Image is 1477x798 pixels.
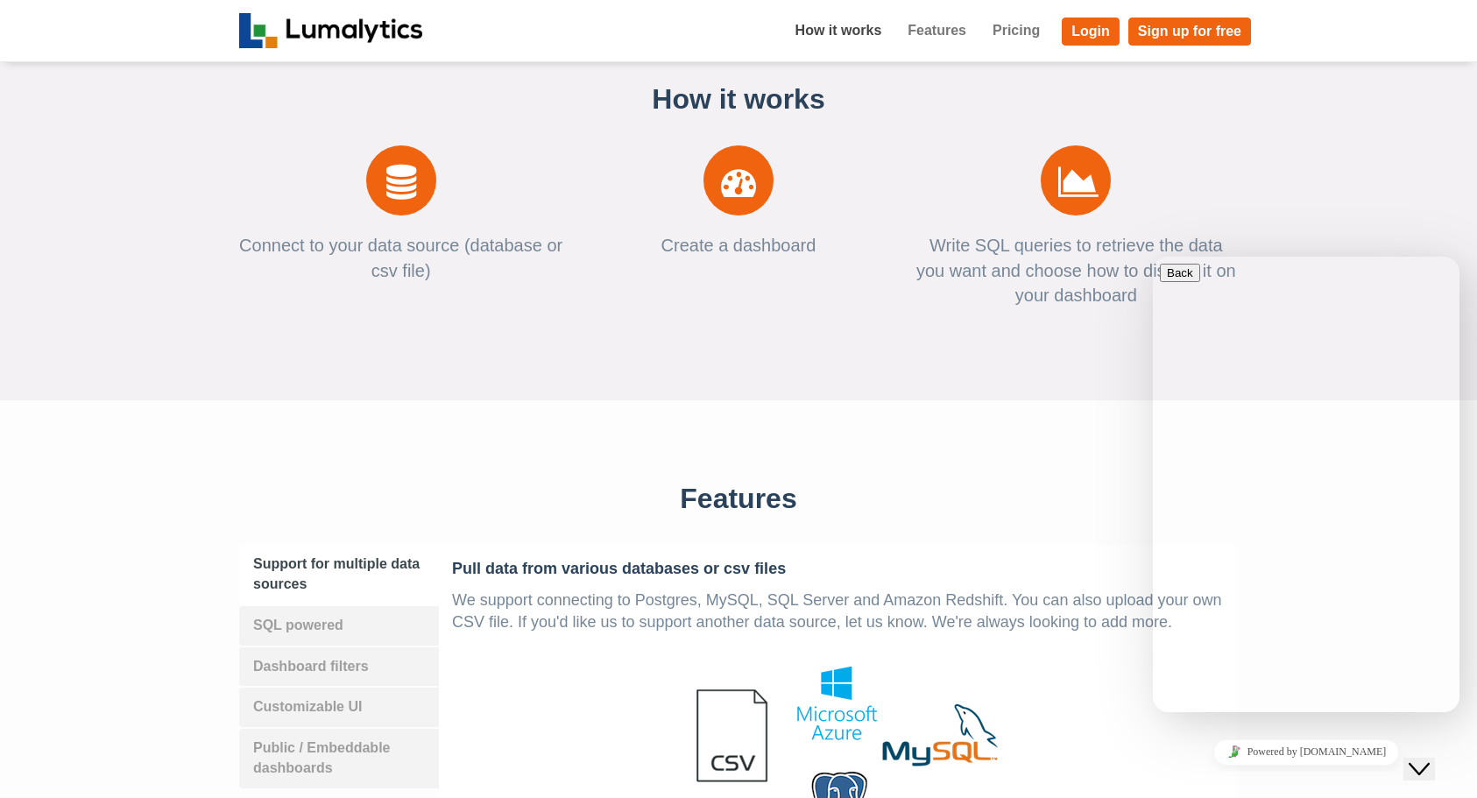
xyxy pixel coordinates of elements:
a: Customizable UI [239,688,439,727]
a: Features [894,9,979,53]
p: Pull data from various databases or csv files [452,558,1225,581]
p: Connect to your data source (database or csv file) [239,233,562,283]
h3: How it works [239,84,1238,115]
p: We support connecting to Postgres, MySQL, SQL Server and Amazon Redshift. You can also upload you... [452,590,1225,634]
p: Write SQL queries to retrieve the data you want and choose how to display it on your dashboard [915,233,1238,308]
img: logo_v2-f34f87db3d4d9f5311d6c47995059ad6168825a3e1eb260e01c8041e89355404.png [239,13,422,48]
a: Pricing [979,9,1053,53]
a: Support for multiple data sources [239,545,439,604]
iframe: chat widget [1153,732,1459,772]
a: Public / Embeddable dashboards [239,729,439,788]
iframe: chat widget [1153,257,1459,712]
p: Create a dashboard [576,233,900,258]
a: Dashboard filters [239,647,439,687]
a: How it works [782,9,895,53]
a: Login [1062,18,1120,46]
a: SQL powered [239,606,439,646]
iframe: chat widget [1403,728,1459,780]
h3: Features [239,484,1238,514]
a: Sign up for free [1128,18,1251,46]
